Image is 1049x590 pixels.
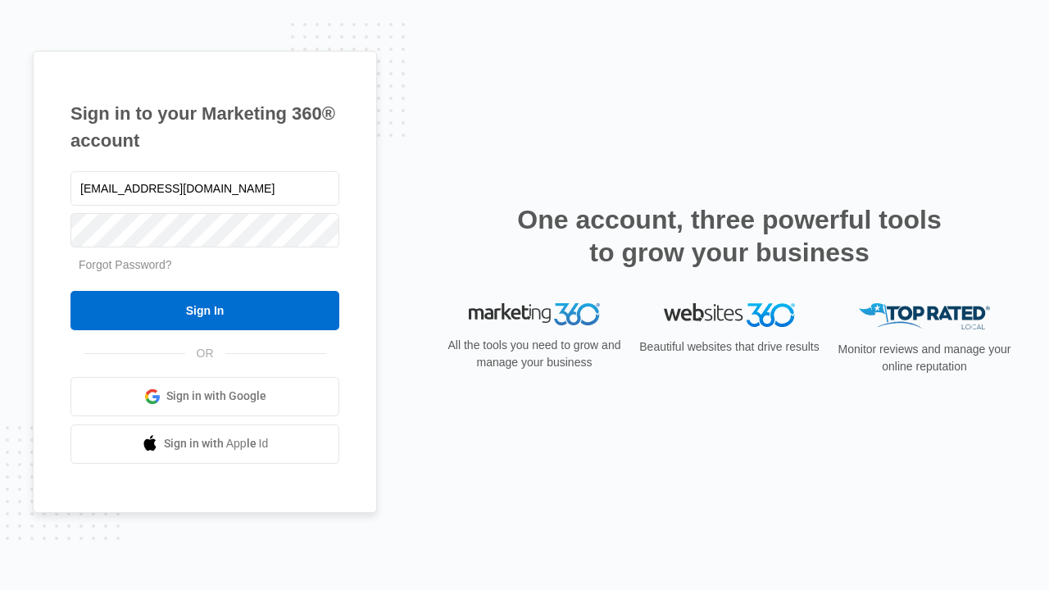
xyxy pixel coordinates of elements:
[833,341,1016,375] p: Monitor reviews and manage your online reputation
[469,303,600,326] img: Marketing 360
[638,338,821,356] p: Beautiful websites that drive results
[70,171,339,206] input: Email
[443,337,626,371] p: All the tools you need to grow and manage your business
[166,388,266,405] span: Sign in with Google
[70,100,339,154] h1: Sign in to your Marketing 360® account
[70,291,339,330] input: Sign In
[79,258,172,271] a: Forgot Password?
[664,303,795,327] img: Websites 360
[512,203,947,269] h2: One account, three powerful tools to grow your business
[70,424,339,464] a: Sign in with Apple Id
[859,303,990,330] img: Top Rated Local
[185,345,225,362] span: OR
[164,435,269,452] span: Sign in with Apple Id
[70,377,339,416] a: Sign in with Google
